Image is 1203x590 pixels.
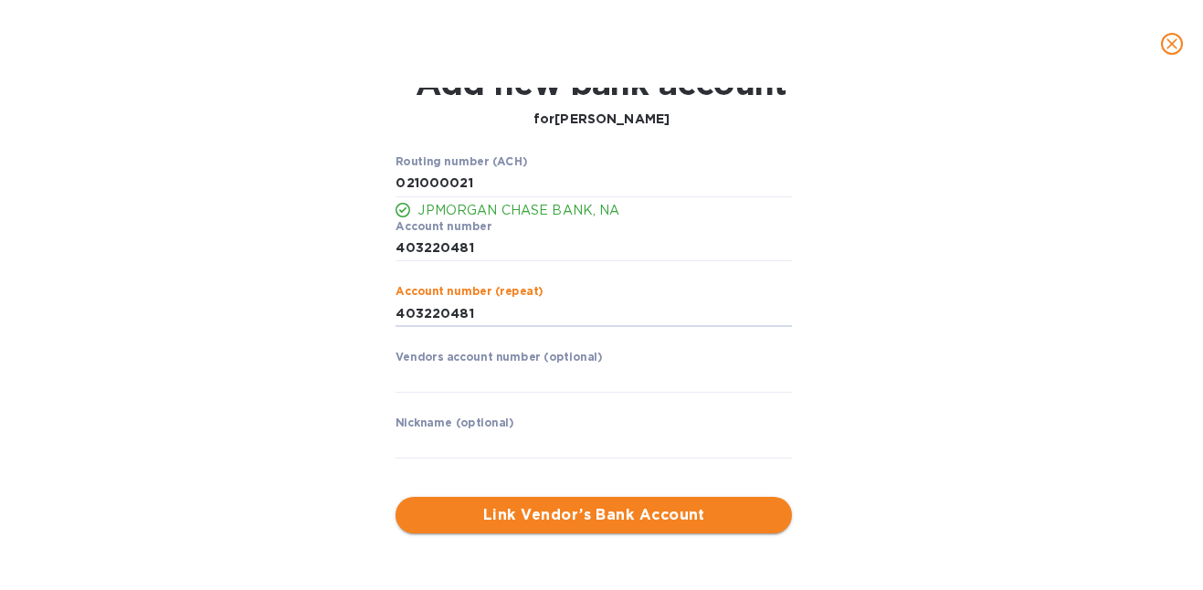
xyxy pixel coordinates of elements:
label: Routing number (ACH) [396,156,527,167]
button: Link Vendor’s Bank Account [396,497,792,533]
span: Link Vendor’s Bank Account [410,504,777,526]
label: Account number [396,221,491,232]
label: Account number (repeat) [396,287,543,298]
button: close [1150,22,1194,66]
p: JPMORGAN CHASE BANK, NA [417,201,792,220]
label: Nickname (optional) [396,418,514,429]
h1: Add new bank account [416,64,787,102]
b: for [PERSON_NAME] [533,111,670,126]
label: Vendors account number (optional) [396,353,602,363]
